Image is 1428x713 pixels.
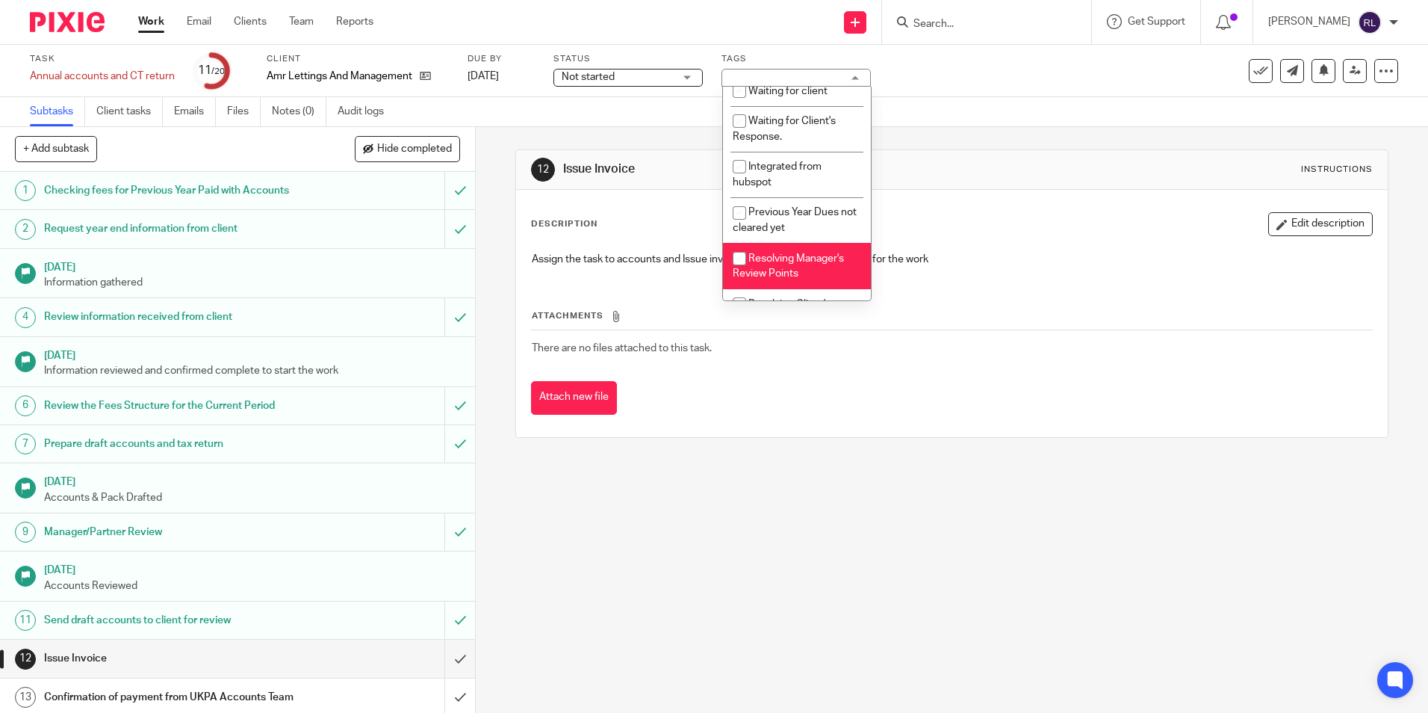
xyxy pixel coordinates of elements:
button: Attach new file [531,381,617,415]
a: Clients [234,14,267,29]
h1: Prepare draft accounts and tax return [44,433,301,455]
label: Due by [468,53,535,65]
a: Team [289,14,314,29]
p: Accounts Reviewed [44,578,461,593]
p: Information gathered [44,275,461,290]
p: Assign the task to accounts and Issue invoice from Xero to the customer for the work [532,252,1371,267]
button: Hide completed [355,136,460,161]
span: Attachments [532,312,603,320]
h1: [DATE] [44,471,461,490]
div: 12 [15,649,36,670]
a: Subtasks [30,97,85,126]
div: 9 [15,522,36,543]
div: Instructions [1301,164,1373,176]
h1: Issue Invoice [44,647,301,670]
a: Notes (0) [272,97,326,126]
span: There are no files attached to this task. [532,343,712,354]
span: Waiting for Client's Response. [733,116,836,142]
h1: [DATE] [44,256,461,275]
a: Emails [174,97,216,126]
span: [DATE] [468,71,499,81]
input: Search [912,18,1046,31]
span: Resolving Manager's Review Points [733,253,844,280]
label: Tags [721,53,871,65]
h1: [DATE] [44,559,461,578]
div: 11 [198,62,225,79]
p: [PERSON_NAME] [1268,14,1350,29]
p: Accounts & Pack Drafted [44,490,461,505]
a: Work [138,14,164,29]
div: Annual accounts and CT return [30,69,175,84]
h1: Confirmation of payment from UKPA Accounts Team [44,686,301,709]
div: 7 [15,433,36,454]
a: Audit logs [338,97,395,126]
div: 12 [531,158,555,182]
label: Status [553,53,703,65]
div: 6 [15,395,36,416]
div: 11 [15,610,36,631]
h1: Review the Fees Structure for the Current Period [44,395,301,417]
a: Email [187,14,211,29]
span: Waiting for client [748,86,828,96]
a: Files [227,97,261,126]
a: Reports [336,14,373,29]
p: Information reviewed and confirmed complete to start the work [44,363,461,378]
span: Integrated from hubspot [733,161,822,188]
span: Hide completed [377,143,452,155]
div: 4 [15,307,36,328]
small: /20 [211,67,225,75]
h1: Send draft accounts to client for review [44,609,301,632]
div: 1 [15,180,36,201]
h1: Review information received from client [44,306,301,328]
span: Not started [562,72,615,82]
img: Pixie [30,12,105,32]
img: svg%3E [1358,10,1382,34]
label: Task [30,53,175,65]
label: Client [267,53,449,65]
h1: Checking fees for Previous Year Paid with Accounts [44,179,301,202]
h1: Issue Invoice [563,161,984,177]
h1: [DATE] [44,345,461,363]
span: Resolving Client's Queries [733,299,831,325]
span: Get Support [1128,16,1185,27]
div: 13 [15,687,36,708]
button: Edit description [1268,212,1373,236]
span: Previous Year Dues not cleared yet [733,207,857,233]
h1: Request year end information from client [44,217,301,240]
div: 2 [15,219,36,240]
button: + Add subtask [15,136,97,161]
h1: Manager/Partner Review [44,521,301,543]
p: Amr Lettings And Management Ltd [267,69,412,84]
a: Client tasks [96,97,163,126]
p: Description [531,218,597,230]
